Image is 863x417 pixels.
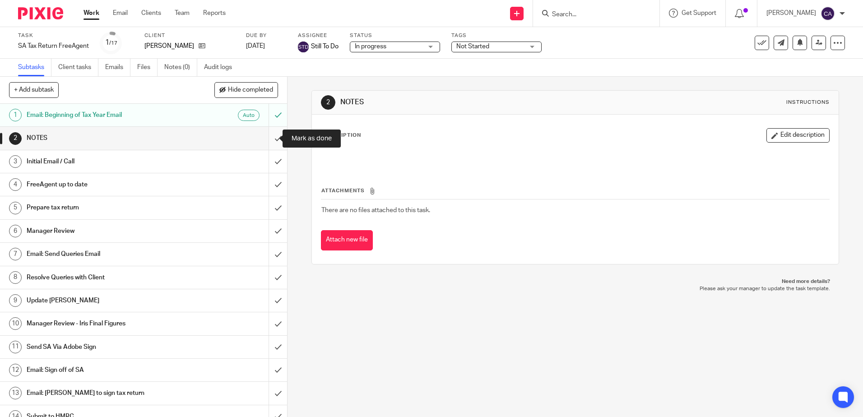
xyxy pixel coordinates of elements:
h1: Update [PERSON_NAME] [27,294,182,307]
span: Not Started [456,43,489,50]
div: Auto [238,110,260,121]
h1: FreeAgent up to date [27,178,182,191]
span: [DATE] [246,43,265,49]
button: Hide completed [214,82,278,97]
div: 2 [321,95,335,110]
label: Task [18,32,89,39]
div: 4 [9,178,22,191]
span: Get Support [682,10,716,16]
h1: Resolve Queries with Client [27,271,182,284]
div: 2 [9,132,22,145]
small: /17 [109,41,117,46]
h1: Email: Beginning of Tax Year Email [27,108,182,122]
div: 8 [9,271,22,284]
a: Subtasks [18,59,51,76]
div: 10 [9,317,22,330]
span: In progress [355,43,386,50]
a: Reports [203,9,226,18]
div: 1 [9,109,22,121]
h1: Email: Sign off of SA [27,363,182,377]
a: Email [113,9,128,18]
div: 6 [9,225,22,237]
button: Attach new file [321,230,373,250]
div: 7 [9,248,22,260]
img: Pixie [18,7,63,19]
span: Still To Do [311,42,339,51]
button: Edit description [766,128,830,143]
div: Instructions [786,99,830,106]
a: Emails [105,59,130,76]
div: 13 [9,387,22,399]
label: Client [144,32,235,39]
a: Clients [141,9,161,18]
img: svg%3E [298,42,309,52]
div: 12 [9,364,22,376]
p: Please ask your manager to update the task template. [320,285,830,292]
button: + Add subtask [9,82,59,97]
p: Need more details? [320,278,830,285]
a: Audit logs [204,59,239,76]
h1: NOTES [27,131,182,145]
h1: Initial Email / Call [27,155,182,168]
p: Description [321,132,361,139]
img: svg%3E [821,6,835,21]
h1: Send SA Via Adobe Sign [27,340,182,354]
div: 11 [9,341,22,353]
a: Notes (0) [164,59,197,76]
a: Files [137,59,158,76]
div: SA Tax Return FreeAgent [18,42,89,51]
span: There are no files attached to this task. [321,207,430,213]
p: [PERSON_NAME] [144,42,194,51]
a: Team [175,9,190,18]
input: Search [551,11,632,19]
h1: NOTES [340,97,594,107]
p: [PERSON_NAME] [766,9,816,18]
a: Client tasks [58,59,98,76]
h1: Email: Send Queries Email [27,247,182,261]
h1: Prepare tax return [27,201,182,214]
label: Status [350,32,440,39]
label: Due by [246,32,287,39]
h1: Manager Review - Iris Final Figures [27,317,182,330]
a: Work [84,9,99,18]
span: Hide completed [228,87,273,94]
label: Assignee [298,32,339,39]
label: Tags [451,32,542,39]
div: 5 [9,202,22,214]
h1: Manager Review [27,224,182,238]
div: 1 [105,37,117,48]
span: Attachments [321,188,365,193]
div: 9 [9,294,22,307]
div: 3 [9,155,22,168]
h1: Email: [PERSON_NAME] to sign tax return [27,386,182,400]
